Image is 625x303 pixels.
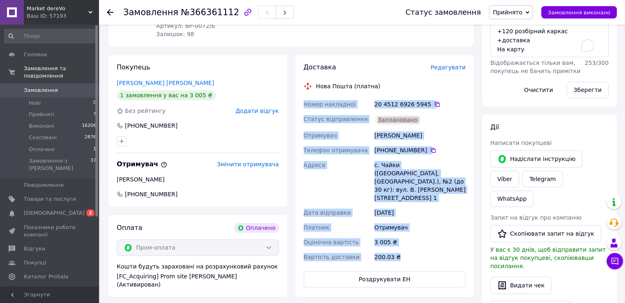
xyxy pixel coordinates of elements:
[522,171,563,187] a: Telegram
[29,157,90,172] span: Замовлення з [PERSON_NAME]
[117,262,279,289] div: Кошти будуть зараховані на розрахунковий рахунок
[548,9,610,16] span: Замовлення виконано
[585,60,609,66] span: 253 / 300
[490,246,606,269] span: У вас є 30 днів, щоб відправити запит на відгук покупцеві, скопіювавши посилання.
[24,65,99,80] span: Замовлення та повідомлення
[124,190,178,198] span: [PHONE_NUMBER]
[117,90,216,100] div: 1 замовлення у вас на 3 005 ₴
[373,220,467,235] div: Отримувач
[117,80,214,86] a: [PERSON_NAME] [PERSON_NAME]
[374,115,421,125] div: Заплановано
[304,101,356,108] span: Номер накладної
[490,140,551,146] span: Написати покупцеві
[304,209,351,216] span: Дата відправки
[373,158,467,205] div: с. Чайки ([GEOGRAPHIC_DATA], [GEOGRAPHIC_DATA].), №2 (до 30 кг): вул. В. [PERSON_NAME][STREET_ADD...
[117,224,142,232] span: Оплата
[24,245,45,252] span: Відгуки
[490,225,601,242] button: Скопіювати запит на відгук
[373,250,467,264] div: 200.03 ₴
[431,64,466,71] span: Редагувати
[304,224,330,231] span: Платник
[490,22,609,57] textarea: To enrich screen reader interactions, please activate Accessibility in Grammarly extension settings
[490,123,499,131] span: Дії
[29,134,57,141] span: Скасовані
[93,146,96,153] span: 1
[304,63,336,71] span: Доставка
[493,9,522,16] span: Прийнято
[314,82,383,90] div: Нова Пошта (платна)
[490,171,519,187] a: Viber
[517,82,560,98] button: Очистити
[235,108,279,114] span: Додати відгук
[86,209,95,216] span: 2
[374,100,466,108] div: 20 4512 6926 5945
[124,122,178,130] div: [PHONE_NUMBER]
[490,214,581,221] span: Запит на відгук про компанію
[24,51,47,58] span: Головна
[217,161,279,168] span: Змінити отримувача
[29,111,54,118] span: Прийняті
[541,6,617,18] button: Замовлення виконано
[24,87,58,94] span: Замовлення
[107,8,113,16] div: Повернутися назад
[304,254,360,260] span: Вартість доставки
[490,191,533,207] a: WhatsApp
[24,209,85,217] span: [DEMOGRAPHIC_DATA]
[24,195,76,203] span: Товари та послуги
[304,162,325,168] span: Адреса
[123,7,178,17] span: Замовлення
[304,132,337,139] span: Отримувач
[156,23,215,29] span: Артикул: ВР-0072/Б
[93,111,96,118] span: 7
[373,205,467,220] div: [DATE]
[4,29,97,44] input: Пошук
[27,12,99,20] div: Ваш ID: 57193
[304,271,466,287] button: Роздрукувати ЕН
[374,146,466,154] div: [PHONE_NUMBER]
[29,122,54,130] span: Виконані
[24,259,46,266] span: Покупці
[27,5,88,12] span: Market dereVo
[29,146,55,153] span: Оплачені
[304,147,368,154] span: Телефон отримувача
[373,128,467,143] div: [PERSON_NAME]
[117,160,167,168] span: Отримувач
[24,224,76,239] span: Показники роботи компанії
[24,273,68,280] span: Каталог ProSale
[406,8,481,16] div: Статус замовлення
[234,223,279,233] div: Оплачено
[117,175,279,184] div: [PERSON_NAME]
[490,60,580,74] span: Відображається тільки вам, покупець не бачить примітки
[490,277,551,294] button: Видати чек
[181,7,239,17] span: №366361112
[85,134,96,141] span: 2876
[125,108,166,114] span: Без рейтингу
[24,181,64,189] span: Повідомлення
[93,99,96,107] span: 0
[304,239,359,246] span: Оціночна вартість
[567,82,609,98] button: Зберегти
[156,31,194,37] span: Залишок: 98
[490,150,582,168] button: Надіслати інструкцію
[304,116,368,122] span: Статус відправлення
[117,63,150,71] span: Покупець
[90,157,96,172] span: 37
[373,235,467,250] div: 3 005 ₴
[82,122,96,130] span: 16206
[607,253,623,269] button: Чат з покупцем
[117,272,279,289] div: [FC_Acquiring] Prom site [PERSON_NAME] (Активирован)
[29,99,41,107] span: Нові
